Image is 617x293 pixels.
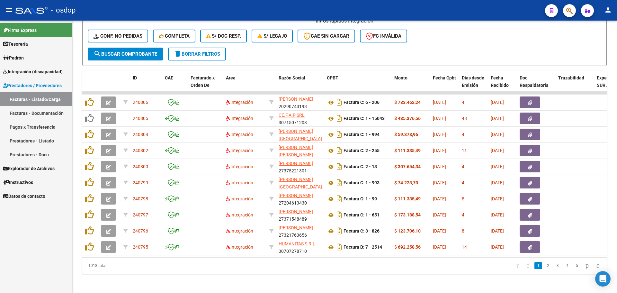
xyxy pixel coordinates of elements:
span: [PERSON_NAME] [279,209,313,214]
span: Facturado x Orden De [191,75,215,88]
strong: Factura C: 1 - 99 [344,197,377,202]
span: Borrar Filtros [174,51,220,57]
i: Descargar documento [335,210,344,220]
span: [DATE] [433,100,446,105]
span: Integración [226,116,253,121]
button: Buscar Comprobante [88,48,163,60]
datatable-header-cell: CPBT [324,71,392,99]
a: 4 [563,262,571,269]
span: 48 [462,116,467,121]
span: 4 [462,164,464,169]
span: Integración (discapacidad) [3,68,63,75]
span: 240806 [133,100,148,105]
li: page 2 [543,260,553,271]
div: 20290743193 [279,96,322,109]
span: Monto [394,75,407,80]
span: [DATE] [433,196,446,201]
div: 1018 total [82,258,186,274]
strong: Factura C: 2 - 255 [344,148,380,153]
strong: Factura C: 1 - 15043 [344,116,385,121]
div: 27346325874 [279,176,322,189]
a: go to next page [583,262,592,269]
span: 4 [462,132,464,137]
button: Borrar Filtros [168,48,226,60]
span: Integración [226,196,253,201]
span: 4 [462,212,464,217]
span: CAE [165,75,173,80]
strong: Factura C: 1 - 994 [344,132,380,137]
datatable-header-cell: Razón Social [276,71,324,99]
span: [DATE] [491,116,504,121]
div: Open Intercom Messenger [595,271,611,287]
span: [DATE] [433,180,446,185]
span: Conf. no pedidas [94,33,142,39]
span: Padrón [3,54,24,61]
span: 240799 [133,180,148,185]
strong: Factura C: 3 - 826 [344,229,380,234]
span: [DATE] [491,132,504,137]
span: Tesorería [3,41,28,48]
div: 27321763656 [279,224,322,238]
span: [DATE] [433,228,446,233]
mat-icon: search [94,50,101,58]
span: [PERSON_NAME][GEOGRAPHIC_DATA] [279,129,322,141]
strong: $ 111.335,49 [394,196,421,201]
span: Area [226,75,236,80]
li: page 1 [533,260,543,271]
datatable-header-cell: Doc Respaldatoria [517,71,556,99]
datatable-header-cell: Fecha Cpbt [430,71,459,99]
span: CPBT [327,75,338,80]
span: Datos de contacto [3,193,45,200]
span: 240805 [133,116,148,121]
span: [DATE] [491,228,504,233]
datatable-header-cell: Monto [392,71,430,99]
li: page 3 [553,260,562,271]
span: 240795 [133,244,148,250]
span: S/ Doc Resp. [206,33,241,39]
datatable-header-cell: Fecha Recibido [488,71,517,99]
strong: $ 173.188,54 [394,212,421,217]
strong: $ 783.462,24 [394,100,421,105]
button: Conf. no pedidas [88,30,148,42]
button: CAE SIN CARGAR [298,30,355,42]
span: 240800 [133,164,148,169]
span: 11 [462,148,467,153]
span: [DATE] [433,164,446,169]
mat-icon: menu [5,6,13,14]
span: [DATE] [433,148,446,153]
a: 5 [573,262,581,269]
i: Descargar documento [335,242,344,252]
span: Días desde Emisión [462,75,484,88]
a: 1 [534,262,542,269]
strong: $ 111.335,49 [394,148,421,153]
span: Buscar Comprobante [94,51,157,57]
h4: - filtros rápidos Integración - [88,17,601,24]
span: Integración [226,180,253,185]
span: ID [133,75,137,80]
a: go to last page [594,262,603,269]
span: Integración [226,212,253,217]
span: [DATE] [491,244,504,250]
span: Integración [226,164,253,169]
span: [DATE] [491,180,504,185]
span: HUMANITAS S.R.L. [279,241,317,246]
strong: Factura C: 1 - 651 [344,213,380,218]
a: 2 [544,262,552,269]
i: Descargar documento [335,194,344,204]
span: FC Inválida [366,33,401,39]
span: Instructivos [3,179,33,186]
span: 14 [462,244,467,250]
span: Integración [226,228,253,233]
div: 27375221301 [279,160,322,173]
span: Integración [226,100,253,105]
span: 240798 [133,196,148,201]
span: [DATE] [433,116,446,121]
span: [PERSON_NAME] [279,225,313,230]
span: Explorador de Archivos [3,165,55,172]
span: - osdop [51,3,76,17]
div: 30715071203 [279,112,322,125]
span: [PERSON_NAME][GEOGRAPHIC_DATA] [279,177,322,189]
span: Fecha Cpbt [433,75,456,80]
span: 4 [462,100,464,105]
span: Integración [226,132,253,137]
